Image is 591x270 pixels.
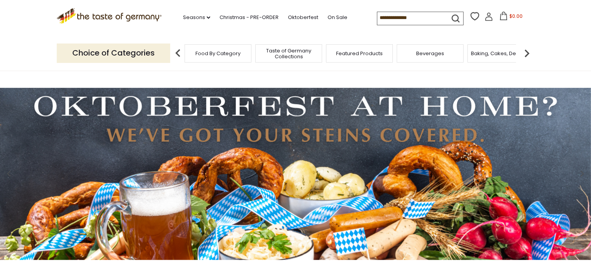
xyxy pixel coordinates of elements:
span: $0.00 [509,13,523,19]
a: Featured Products [336,51,383,56]
a: Taste of Germany Collections [258,48,320,59]
a: Oktoberfest [288,13,318,22]
a: Beverages [416,51,444,56]
img: previous arrow [170,45,186,61]
a: Christmas - PRE-ORDER [220,13,279,22]
a: Baking, Cakes, Desserts [471,51,531,56]
a: On Sale [328,13,347,22]
a: Food By Category [195,51,241,56]
button: $0.00 [495,12,528,23]
img: next arrow [519,45,535,61]
p: Choice of Categories [57,44,170,63]
a: Seasons [183,13,210,22]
